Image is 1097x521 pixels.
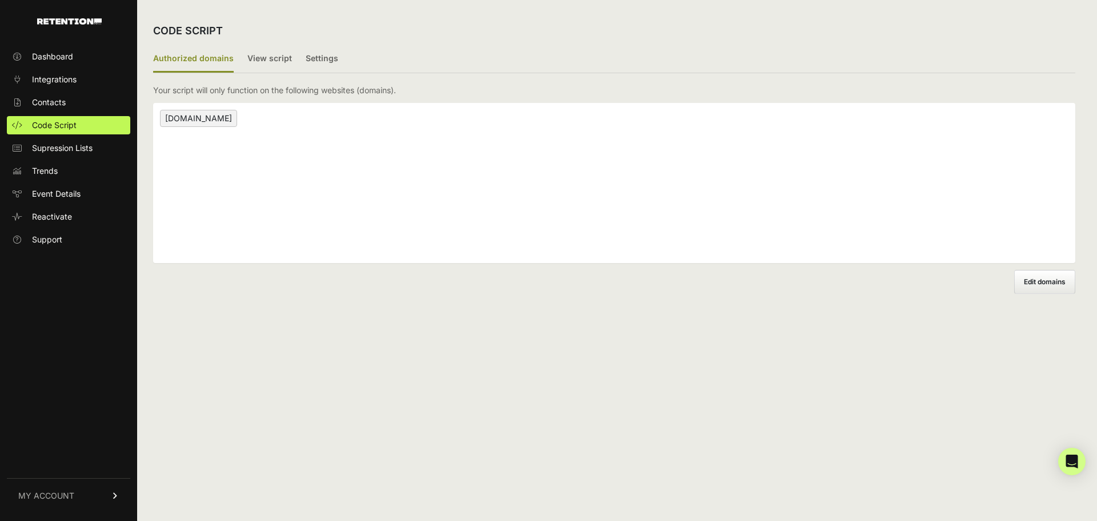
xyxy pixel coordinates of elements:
[153,85,396,96] p: Your script will only function on the following websites (domains).
[1058,448,1086,475] div: Open Intercom Messenger
[153,46,234,73] label: Authorized domains
[32,142,93,154] span: Supression Lists
[32,165,58,177] span: Trends
[7,230,130,249] a: Support
[32,211,72,222] span: Reactivate
[32,234,62,245] span: Support
[160,110,237,127] span: [DOMAIN_NAME]
[306,46,338,73] label: Settings
[32,51,73,62] span: Dashboard
[7,185,130,203] a: Event Details
[18,490,74,502] span: MY ACCOUNT
[32,74,77,85] span: Integrations
[32,188,81,200] span: Event Details
[32,120,77,131] span: Code Script
[7,162,130,180] a: Trends
[7,93,130,112] a: Contacts
[247,46,292,73] label: View script
[7,139,130,157] a: Supression Lists
[1024,277,1066,286] span: Edit domains
[7,208,130,226] a: Reactivate
[7,116,130,134] a: Code Script
[7,47,130,66] a: Dashboard
[153,23,223,39] h2: CODE SCRIPT
[37,18,102,25] img: Retention.com
[7,478,130,513] a: MY ACCOUNT
[7,70,130,89] a: Integrations
[32,97,66,108] span: Contacts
